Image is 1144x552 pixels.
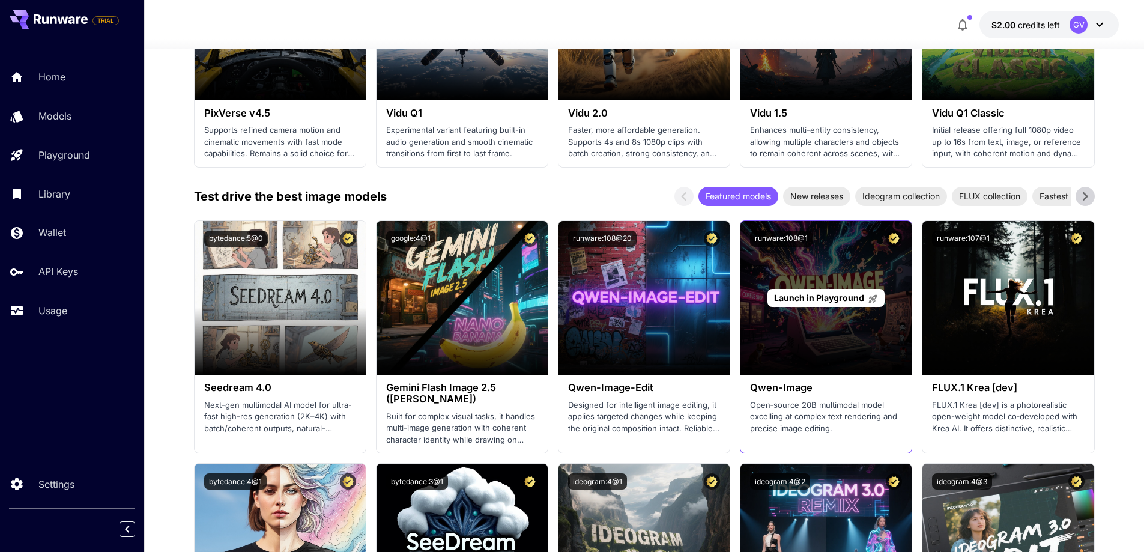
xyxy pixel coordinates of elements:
[92,13,119,28] span: Add your payment card to enable full platform functionality.
[774,293,864,303] span: Launch in Playground
[386,108,538,119] h3: Vidu Q1
[783,187,850,206] div: New releases
[886,473,902,490] button: Certified Model – Vetted for best performance and includes a commercial license.
[991,19,1060,31] div: $2.00
[932,108,1084,119] h3: Vidu Q1 Classic
[932,382,1084,393] h3: FLUX.1 Krea [dev]
[704,473,720,490] button: Certified Model – Vetted for best performance and includes a commercial license.
[386,382,538,405] h3: Gemini Flash Image 2.5 ([PERSON_NAME])
[194,187,387,205] p: Test drive the best image models
[1068,231,1085,247] button: Certified Model – Vetted for best performance and includes a commercial license.
[855,187,947,206] div: Ideogram collection
[991,20,1018,30] span: $2.00
[952,187,1027,206] div: FLUX collection
[855,190,947,202] span: Ideogram collection
[386,411,538,446] p: Built for complex visual tasks, it handles multi-image generation with coherent character identit...
[386,124,538,160] p: Experimental variant featuring built-in audio generation and smooth cinematic transitions from fi...
[783,190,850,202] span: New releases
[750,473,810,490] button: ideogram:4@2
[568,108,720,119] h3: Vidu 2.0
[204,124,356,160] p: Supports refined camera motion and cinematic movements with fast mode capabilities. Remains a sol...
[386,231,435,247] button: google:4@1
[750,231,813,247] button: runware:108@1
[932,399,1084,435] p: FLUX.1 Krea [dev] is a photorealistic open-weight model co‑developed with Krea AI. It offers dist...
[120,521,135,537] button: Collapse sidebar
[38,477,74,491] p: Settings
[979,11,1119,38] button: $2.00GV
[886,231,902,247] button: Certified Model – Vetted for best performance and includes a commercial license.
[386,473,448,490] button: bytedance:3@1
[698,187,778,206] div: Featured models
[204,108,356,119] h3: PixVerse v4.5
[1018,20,1060,30] span: credits left
[767,289,885,308] a: Launch in Playground
[38,303,67,318] p: Usage
[568,382,720,393] h3: Qwen-Image-Edit
[522,473,538,490] button: Certified Model – Vetted for best performance and includes a commercial license.
[38,70,65,84] p: Home
[93,16,118,25] span: TRIAL
[129,518,144,540] div: Collapse sidebar
[1070,16,1088,34] div: GV
[38,225,66,240] p: Wallet
[568,124,720,160] p: Faster, more affordable generation. Supports 4s and 8s 1080p clips with batch creation, strong co...
[750,399,902,435] p: Open‑source 20B multimodal model excelling at complex text rendering and precise image editing.
[195,221,366,375] img: alt
[38,187,70,201] p: Library
[952,190,1027,202] span: FLUX collection
[204,399,356,435] p: Next-gen multimodal AI model for ultra-fast high-res generation (2K–4K) with batch/coherent outpu...
[1068,473,1085,490] button: Certified Model – Vetted for best performance and includes a commercial license.
[1032,187,1106,206] div: Fastest models
[558,221,730,375] img: alt
[704,231,720,247] button: Certified Model – Vetted for best performance and includes a commercial license.
[38,264,78,279] p: API Keys
[568,231,637,247] button: runware:108@20
[204,231,268,247] button: bytedance:5@0
[568,473,627,490] button: ideogram:4@1
[932,124,1084,160] p: Initial release offering full 1080p video up to 16s from text, image, or reference input, with co...
[750,382,902,393] h3: Qwen-Image
[340,231,356,247] button: Certified Model – Vetted for best performance and includes a commercial license.
[698,190,778,202] span: Featured models
[204,382,356,393] h3: Seedream 4.0
[568,399,720,435] p: Designed for intelligent image editing, it applies targeted changes while keeping the original co...
[1032,190,1106,202] span: Fastest models
[204,473,267,490] button: bytedance:4@1
[38,148,90,162] p: Playground
[340,473,356,490] button: Certified Model – Vetted for best performance and includes a commercial license.
[38,109,71,123] p: Models
[750,108,902,119] h3: Vidu 1.5
[922,221,1094,375] img: alt
[932,473,992,490] button: ideogram:4@3
[750,124,902,160] p: Enhances multi-entity consistency, allowing multiple characters and objects to remain coherent ac...
[932,231,994,247] button: runware:107@1
[522,231,538,247] button: Certified Model – Vetted for best performance and includes a commercial license.
[377,221,548,375] img: alt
